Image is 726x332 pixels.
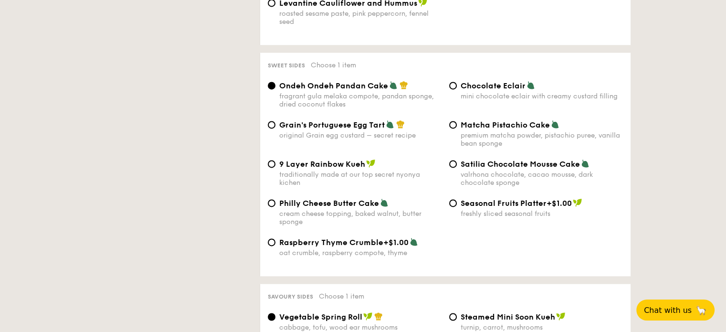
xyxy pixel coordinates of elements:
[279,238,383,247] span: Raspberry Thyme Crumble
[573,198,582,207] img: icon-vegan.f8ff3823.svg
[389,81,398,89] img: icon-vegetarian.fe4039eb.svg
[363,312,373,321] img: icon-vegan.f8ff3823.svg
[366,159,376,168] img: icon-vegan.f8ff3823.svg
[279,171,442,187] div: traditionally made at our top secret nyonya kichen
[449,313,457,321] input: Steamed Mini Soon Kuehturnip, carrot, mushrooms
[461,199,547,208] span: Seasonal Fruits Platter
[268,199,275,207] input: Philly Cheese Butter Cakecream cheese topping, baked walnut, butter sponge
[461,160,580,169] span: Satilia Chocolate Mousse Cake
[461,323,623,332] div: turnip, carrot, mushrooms
[311,61,356,69] span: Choose 1 item
[386,120,394,129] img: icon-vegetarian.fe4039eb.svg
[268,121,275,129] input: Grain's Portuguese Egg Tartoriginal Grain egg custard – secret recipe
[279,199,379,208] span: Philly Cheese Butter Cake
[396,120,405,129] img: icon-chef-hat.a58ddaea.svg
[319,292,364,300] span: Choose 1 item
[279,160,365,169] span: 9 Layer Rainbow Kueh
[556,312,566,321] img: icon-vegan.f8ff3823.svg
[526,81,535,89] img: icon-vegetarian.fe4039eb.svg
[268,313,275,321] input: Vegetable Spring Rollcabbage, tofu, wood ear mushrooms
[374,312,383,321] img: icon-chef-hat.a58ddaea.svg
[279,323,442,332] div: cabbage, tofu, wood ear mushrooms
[268,62,305,69] span: Sweet sides
[279,249,442,257] div: oat crumble, raspberry compote, thyme
[551,120,559,129] img: icon-vegetarian.fe4039eb.svg
[449,82,457,89] input: Chocolate Eclairmini chocolate eclair with creamy custard filling
[268,293,313,300] span: Savoury sides
[279,210,442,226] div: cream cheese topping, baked walnut, butter sponge
[449,160,457,168] input: Satilia Chocolate Mousse Cakevalrhona chocolate, cacao mousse, dark chocolate sponge
[461,92,623,100] div: mini chocolate eclair with creamy custard filling
[636,300,715,321] button: Chat with us🦙
[400,81,408,89] img: icon-chef-hat.a58ddaea.svg
[461,120,550,129] span: Matcha Pistachio Cake
[461,81,526,90] span: Chocolate Eclair
[547,199,572,208] span: +$1.00
[461,210,623,218] div: freshly sliced seasonal fruits
[279,92,442,108] div: fragrant gula melaka compote, pandan sponge, dried coconut flakes
[449,121,457,129] input: Matcha Pistachio Cakepremium matcha powder, pistachio puree, vanilla bean sponge
[279,312,362,321] span: Vegetable Spring Roll
[581,159,589,168] img: icon-vegetarian.fe4039eb.svg
[644,306,692,315] span: Chat with us
[279,120,385,129] span: Grain's Portuguese Egg Tart
[268,160,275,168] input: 9 Layer Rainbow Kuehtraditionally made at our top secret nyonya kichen
[461,312,555,321] span: Steamed Mini Soon Kueh
[268,238,275,246] input: Raspberry Thyme Crumble+$1.00oat crumble, raspberry compote, thyme
[449,199,457,207] input: Seasonal Fruits Platter+$1.00freshly sliced seasonal fruits
[279,10,442,26] div: roasted sesame paste, pink peppercorn, fennel seed
[695,305,707,316] span: 🦙
[410,237,418,246] img: icon-vegetarian.fe4039eb.svg
[383,238,409,247] span: +$1.00
[461,171,623,187] div: valrhona chocolate, cacao mousse, dark chocolate sponge
[279,131,442,139] div: original Grain egg custard – secret recipe
[380,198,389,207] img: icon-vegetarian.fe4039eb.svg
[461,131,623,148] div: premium matcha powder, pistachio puree, vanilla bean sponge
[279,81,388,90] span: Ondeh Ondeh Pandan Cake
[268,82,275,89] input: Ondeh Ondeh Pandan Cakefragrant gula melaka compote, pandan sponge, dried coconut flakes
